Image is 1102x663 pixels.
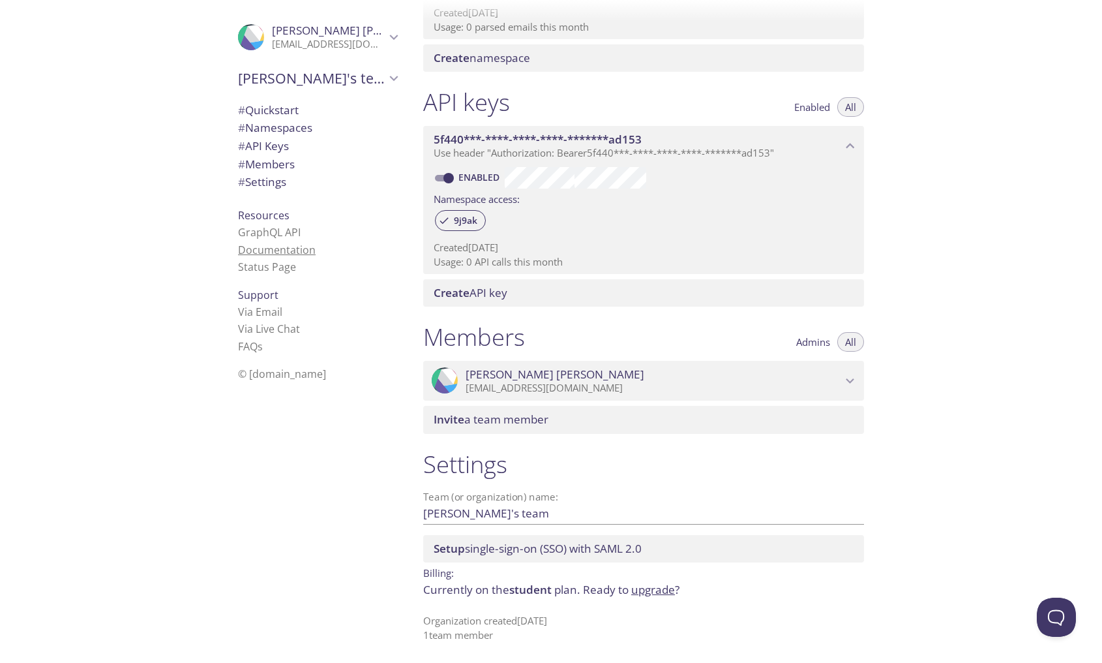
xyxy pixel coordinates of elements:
a: Via Live Chat [238,322,300,336]
p: Usage: 0 parsed emails this month [434,20,854,34]
span: Create [434,285,469,300]
a: Enabled [456,171,505,183]
a: GraphQL API [238,225,301,239]
label: Namespace access: [434,189,520,208]
div: Juan Antonio [228,16,408,59]
span: API Keys [238,138,289,153]
span: API key [434,285,507,300]
h1: API keys [423,87,510,117]
span: # [238,138,245,153]
span: 9j9ak [446,215,485,226]
span: Create [434,50,469,65]
span: [PERSON_NAME] [PERSON_NAME] [272,23,451,38]
button: Admins [788,332,838,352]
div: Create namespace [423,44,864,72]
span: [PERSON_NAME]'s team [238,69,385,87]
div: Juan Antonio [423,361,864,401]
div: 9j9ak [435,210,486,231]
span: Support [238,288,278,302]
div: Team Settings [228,173,408,191]
div: Namespaces [228,119,408,137]
p: Billing: [423,563,864,581]
span: Resources [238,208,290,223]
div: Members [228,155,408,174]
span: # [238,174,245,189]
h1: Settings [423,450,864,479]
div: Setup SSO [423,535,864,563]
span: Setup [434,541,465,556]
a: upgrade [631,582,675,597]
span: Invite [434,412,464,427]
a: Documentation [238,243,316,257]
button: All [837,97,864,117]
span: © [DOMAIN_NAME] [238,367,326,381]
div: Invite a team member [423,406,864,433]
span: student [509,582,552,597]
span: s [258,339,263,354]
span: Namespaces [238,120,312,135]
p: Usage: 0 API calls this month [434,255,854,269]
button: All [837,332,864,352]
span: # [238,157,245,172]
label: Team (or organization) name: [423,492,559,502]
span: Settings [238,174,286,189]
div: Create API Key [423,279,864,307]
a: Via Email [238,305,282,319]
p: [EMAIL_ADDRESS][DOMAIN_NAME] [466,382,842,395]
span: a team member [434,412,548,427]
h1: Members [423,322,525,352]
iframe: Help Scout Beacon - Open [1037,598,1076,637]
p: Created [DATE] [434,241,854,254]
span: [PERSON_NAME] [PERSON_NAME] [466,367,644,382]
span: # [238,120,245,135]
span: Members [238,157,295,172]
button: Enabled [786,97,838,117]
a: Status Page [238,260,296,274]
p: Currently on the plan. [423,581,864,598]
span: namespace [434,50,530,65]
span: Ready to ? [583,582,679,597]
span: single-sign-on (SSO) with SAML 2.0 [434,541,642,556]
div: Quickstart [228,101,408,119]
p: Organization created [DATE] 1 team member [423,614,864,642]
div: Juan's team [228,61,408,95]
span: Quickstart [238,102,299,117]
span: # [238,102,245,117]
p: [EMAIL_ADDRESS][DOMAIN_NAME] [272,38,385,51]
div: API Keys [228,137,408,155]
a: FAQ [238,339,263,354]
